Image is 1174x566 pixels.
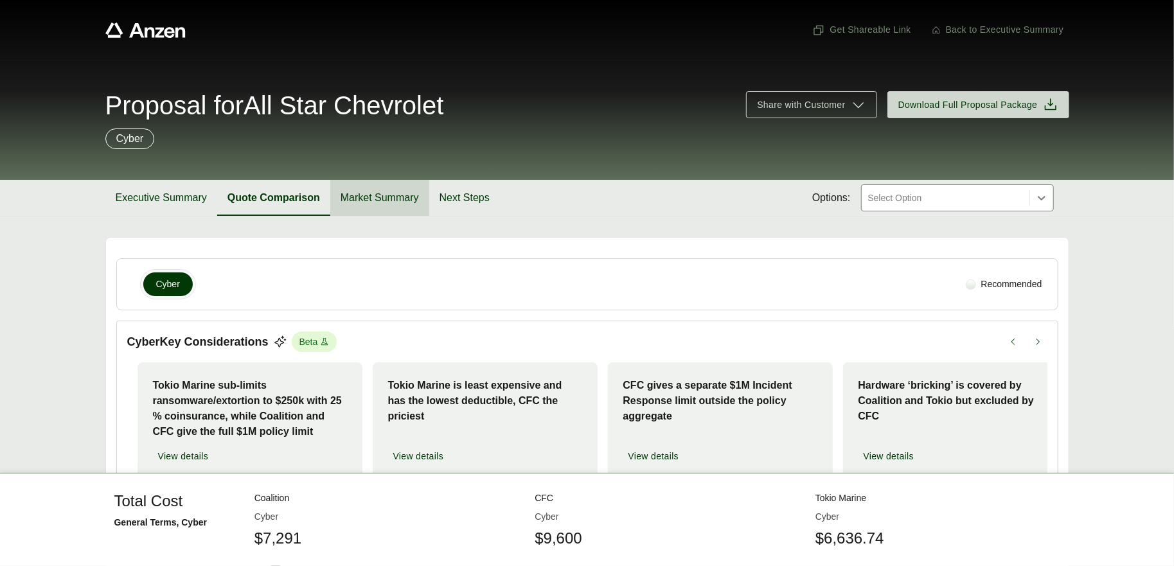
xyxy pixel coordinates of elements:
span: Cyber [156,278,180,291]
span: View details [393,450,444,463]
button: View details [153,445,214,468]
span: View details [158,450,209,463]
p: Tokio Marine is least expensive and has the lowest deductible, CFC the priciest [388,378,582,424]
span: Proposal for All Star Chevrolet [105,93,444,118]
p: CFC gives a separate $1M Incident Response limit outside the policy aggregate [623,378,817,424]
button: Get Shareable Link [807,18,916,42]
p: Hardware ‘bricking’ is covered by Coalition and Tokio but excluded by CFC [858,378,1053,424]
p: Tokio Marine sub-limits ransomware/extortion to $250k with 25 % coinsurance, while Coalition and ... [153,378,347,439]
span: View details [628,450,679,463]
div: Recommended [961,272,1047,296]
span: Quote 1 [299,541,342,553]
span: Quote 3 [846,541,909,553]
span: Quote 2 [573,541,598,553]
button: Market Summary [330,180,429,216]
button: View details [858,445,920,468]
button: View details [388,445,449,468]
button: Cyber [143,272,193,296]
p: Cyber Key Considerations [127,333,269,351]
button: Share with Customer [746,91,876,118]
button: Executive Summary [105,180,217,216]
button: Quote Comparison [217,180,330,216]
p: Cyber [116,131,144,146]
span: Download Full Proposal Package [898,98,1038,112]
button: Download Full Proposal Package [887,91,1069,118]
span: Options: [812,190,851,206]
span: View details [864,450,914,463]
button: Next Steps [429,180,500,216]
span: Share with Customer [757,98,845,112]
span: Get Shareable Link [812,23,911,37]
button: View details [623,445,684,468]
span: Back to Executive Summary [946,23,1064,37]
button: Back to Executive Summary [927,18,1069,42]
span: Beta [292,332,337,352]
a: Anzen website [105,22,186,38]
